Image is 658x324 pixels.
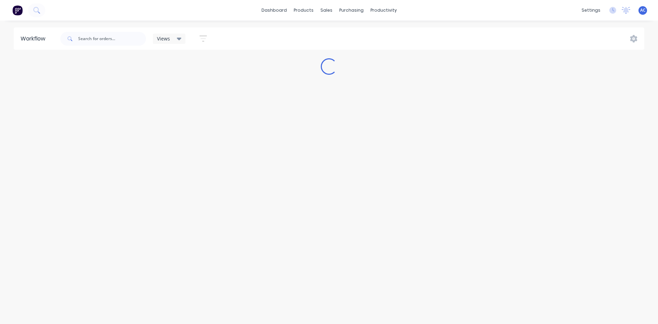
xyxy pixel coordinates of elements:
[317,5,336,15] div: sales
[336,5,367,15] div: purchasing
[157,35,170,42] span: Views
[258,5,290,15] a: dashboard
[21,35,49,43] div: Workflow
[12,5,23,15] img: Factory
[290,5,317,15] div: products
[578,5,604,15] div: settings
[367,5,400,15] div: productivity
[640,7,646,13] span: AC
[78,32,146,46] input: Search for orders...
